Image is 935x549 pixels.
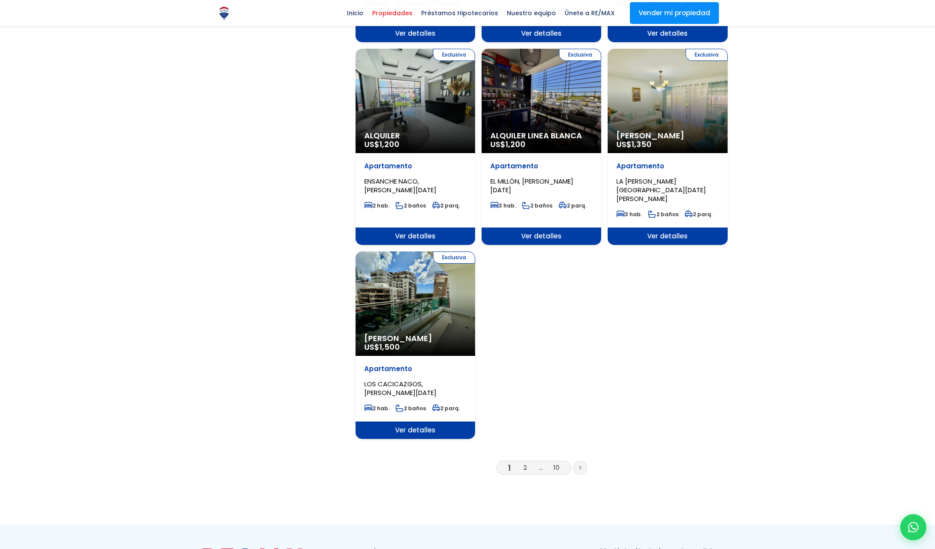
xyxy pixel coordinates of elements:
[356,25,475,42] span: Ver detalles
[433,49,475,61] span: Exclusiva
[490,131,592,140] span: Alquiler Linea Blanca
[502,7,560,20] span: Nuestro equipo
[559,202,586,209] span: 2 parq.
[685,49,728,61] span: Exclusiva
[522,202,552,209] span: 2 baños
[368,7,417,20] span: Propiedades
[364,162,466,171] p: Apartamento
[616,177,706,203] span: LA [PERSON_NAME][GEOGRAPHIC_DATA][DATE][PERSON_NAME]
[608,49,727,245] a: Exclusiva [PERSON_NAME] US$1,350 Apartamento LA [PERSON_NAME][GEOGRAPHIC_DATA][DATE][PERSON_NAME]...
[364,177,436,194] span: ENSANCHE NACO, [PERSON_NAME][DATE]
[490,139,526,150] span: US$
[685,211,712,218] span: 2 parq.
[432,202,460,209] span: 2 parq.
[356,251,475,439] a: Exclusiva [PERSON_NAME] US$1,500 Apartamento LOS CACICAZGOS, [PERSON_NAME][DATE] 2 hab. 2 baños 2...
[482,25,601,42] span: Ver detalles
[433,251,475,264] span: Exclusiva
[482,228,601,245] span: Ver detalles
[364,379,436,397] span: LOS CACICAZGOS, [PERSON_NAME][DATE]
[508,463,511,472] a: 1
[379,139,399,150] span: 1,200
[396,202,426,209] span: 2 baños
[648,211,679,218] span: 2 baños
[608,25,727,42] span: Ver detalles
[490,177,573,194] span: EL MILLÓN, [PERSON_NAME][DATE]
[616,211,642,218] span: 3 hab.
[560,7,619,20] span: Únete a RE/MAX
[523,463,527,472] a: 2
[356,49,475,245] a: Exclusiva Alquiler US$1,200 Apartamento ENSANCHE NACO, [PERSON_NAME][DATE] 2 hab. 2 baños 2 parq....
[356,228,475,245] span: Ver detalles
[379,341,400,352] span: 1,500
[482,49,601,245] a: Exclusiva Alquiler Linea Blanca US$1,200 Apartamento EL MILLÓN, [PERSON_NAME][DATE] 3 hab. 2 baño...
[396,405,426,412] span: 2 baños
[364,365,466,373] p: Apartamento
[506,139,526,150] span: 1,200
[364,334,466,343] span: [PERSON_NAME]
[343,7,368,20] span: Inicio
[364,341,400,352] span: US$
[216,6,232,21] img: Logo de REMAX
[490,162,592,171] p: Apartamento
[364,139,399,150] span: US$
[539,463,543,472] a: ...
[559,49,601,61] span: Exclusiva
[608,228,727,245] span: Ver detalles
[364,405,389,412] span: 2 hab.
[553,463,559,472] a: 10
[356,422,475,439] span: Ver detalles
[616,139,652,150] span: US$
[630,2,719,24] a: Vender mi propiedad
[616,131,719,140] span: [PERSON_NAME]
[364,202,389,209] span: 2 hab.
[632,139,652,150] span: 1,350
[490,202,516,209] span: 3 hab.
[616,162,719,171] p: Apartamento
[417,7,502,20] span: Préstamos Hipotecarios
[432,405,460,412] span: 2 parq.
[364,131,466,140] span: Alquiler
